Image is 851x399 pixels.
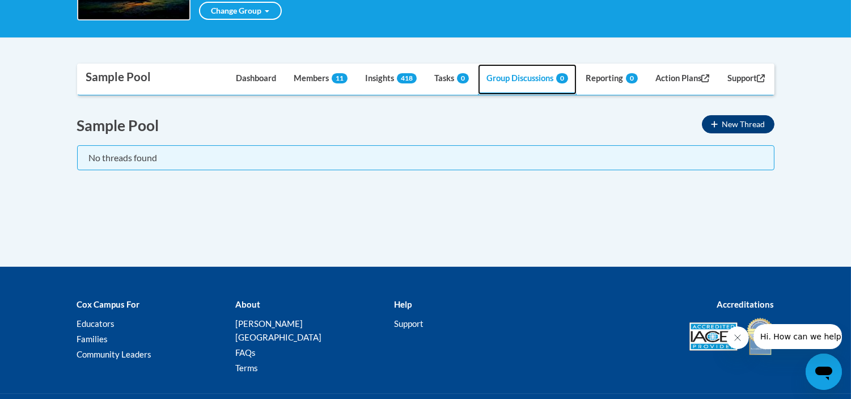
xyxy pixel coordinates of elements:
[357,64,425,95] a: Insights418
[647,64,718,95] a: Action Plans
[722,119,765,129] span: New Thread
[77,145,774,170] div: No threads found
[86,70,151,84] div: Sample Pool
[719,64,774,95] a: Support
[556,73,568,83] span: 0
[77,318,115,329] a: Educators
[77,115,159,136] h2: Sample Pool
[702,115,774,133] button: New Thread
[77,299,140,309] b: Cox Campus For
[726,326,749,349] iframe: Close message
[806,354,842,390] iframe: Button to launch messaging window
[235,363,258,373] a: Terms
[457,73,469,83] span: 0
[753,324,842,349] iframe: Message from company
[478,64,577,95] a: Group Discussions0
[394,299,412,309] b: Help
[235,318,321,342] a: [PERSON_NAME][GEOGRAPHIC_DATA]
[426,64,477,95] a: Tasks0
[332,73,348,83] span: 11
[626,73,638,83] span: 0
[397,73,417,83] span: 418
[746,317,774,356] img: IDA® Accredited
[689,322,738,351] img: Accredited IACET® Provider
[77,334,108,344] a: Families
[394,318,424,329] a: Support
[577,64,646,95] a: Reporting0
[285,64,356,95] a: Members11
[199,2,282,20] a: Change Group
[227,64,285,95] a: Dashboard
[77,349,152,359] a: Community Leaders
[235,347,256,358] a: FAQs
[235,299,260,309] b: About
[717,299,774,309] b: Accreditations
[7,8,92,17] span: Hi. How can we help?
